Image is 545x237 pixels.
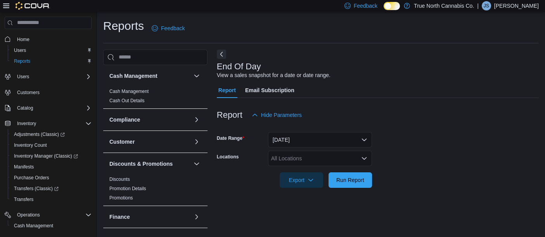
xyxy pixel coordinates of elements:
[11,130,92,139] span: Adjustments (Classic)
[217,62,261,71] h3: End Of Day
[109,195,133,201] span: Promotions
[109,72,190,80] button: Cash Management
[192,137,201,146] button: Customer
[14,142,47,148] span: Inventory Count
[245,82,294,98] span: Email Subscription
[109,116,190,124] button: Compliance
[109,72,157,80] h3: Cash Management
[14,164,34,170] span: Manifests
[192,212,201,222] button: Finance
[2,34,95,45] button: Home
[217,135,244,141] label: Date Range
[192,115,201,124] button: Compliance
[109,160,173,168] h3: Discounts & Promotions
[103,175,208,206] div: Discounts & Promotions
[109,195,133,201] a: Promotions
[11,173,52,182] a: Purchase Orders
[217,71,330,79] div: View a sales snapshot for a date or date range.
[11,151,92,161] span: Inventory Manager (Classic)
[109,89,149,94] a: Cash Management
[14,34,92,44] span: Home
[109,213,190,221] button: Finance
[217,110,242,120] h3: Report
[11,46,92,55] span: Users
[2,87,95,98] button: Customers
[361,155,367,161] button: Open list of options
[14,196,33,203] span: Transfers
[11,221,56,230] a: Cash Management
[11,195,92,204] span: Transfers
[109,177,130,182] a: Discounts
[11,162,37,172] a: Manifests
[477,1,479,10] p: |
[192,71,201,81] button: Cash Management
[494,1,539,10] p: [PERSON_NAME]
[103,87,208,108] div: Cash Management
[268,132,372,148] button: [DATE]
[14,131,65,137] span: Adjustments (Classic)
[11,184,92,193] span: Transfers (Classic)
[482,1,491,10] div: Jennifer Schnakenberg
[14,103,36,113] button: Catalog
[109,176,130,182] span: Discounts
[11,141,50,150] a: Inventory Count
[109,185,146,192] span: Promotion Details
[8,220,95,231] button: Cash Management
[414,1,474,10] p: True North Cannabis Co.
[11,151,81,161] a: Inventory Manager (Classic)
[8,172,95,183] button: Purchase Orders
[109,138,135,146] h3: Customer
[329,172,372,188] button: Run Report
[14,47,26,53] span: Users
[192,159,201,168] button: Discounts & Promotions
[109,98,145,103] a: Cash Out Details
[17,120,36,127] span: Inventory
[109,213,130,221] h3: Finance
[354,2,377,10] span: Feedback
[280,172,323,188] button: Export
[11,162,92,172] span: Manifests
[218,82,236,98] span: Report
[17,212,40,218] span: Operations
[149,21,188,36] a: Feedback
[11,195,36,204] a: Transfers
[11,173,92,182] span: Purchase Orders
[8,161,95,172] button: Manifests
[17,89,40,96] span: Customers
[161,24,185,32] span: Feedback
[109,138,190,146] button: Customer
[2,103,95,113] button: Catalog
[8,194,95,205] button: Transfers
[11,141,92,150] span: Inventory Count
[11,57,92,66] span: Reports
[14,153,78,159] span: Inventory Manager (Classic)
[11,184,62,193] a: Transfers (Classic)
[11,130,68,139] a: Adjustments (Classic)
[14,88,92,97] span: Customers
[217,50,226,59] button: Next
[484,1,489,10] span: JS
[109,88,149,94] span: Cash Management
[8,56,95,67] button: Reports
[11,221,92,230] span: Cash Management
[14,58,30,64] span: Reports
[14,119,39,128] button: Inventory
[336,176,364,184] span: Run Report
[249,107,305,123] button: Hide Parameters
[8,129,95,140] a: Adjustments (Classic)
[16,2,50,10] img: Cova
[14,72,92,81] span: Users
[14,210,43,220] button: Operations
[17,105,33,111] span: Catalog
[8,140,95,151] button: Inventory Count
[14,185,59,192] span: Transfers (Classic)
[261,111,302,119] span: Hide Parameters
[14,103,92,113] span: Catalog
[103,18,144,34] h1: Reports
[14,72,32,81] button: Users
[14,223,53,229] span: Cash Management
[8,151,95,161] a: Inventory Manager (Classic)
[11,46,29,55] a: Users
